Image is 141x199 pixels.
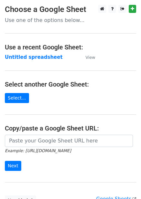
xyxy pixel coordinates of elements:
input: Paste your Google Sheet URL here [5,135,133,147]
a: View [79,54,95,60]
a: Select... [5,93,29,103]
input: Next [5,161,21,171]
h3: Choose a Google Sheet [5,5,136,14]
h4: Select another Google Sheet: [5,80,136,88]
p: Use one of the options below... [5,17,136,24]
small: Example: [URL][DOMAIN_NAME] [5,148,71,153]
h4: Copy/paste a Google Sheet URL: [5,124,136,132]
a: Untitled spreadsheet [5,54,63,60]
h4: Use a recent Google Sheet: [5,43,136,51]
small: View [86,55,95,60]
